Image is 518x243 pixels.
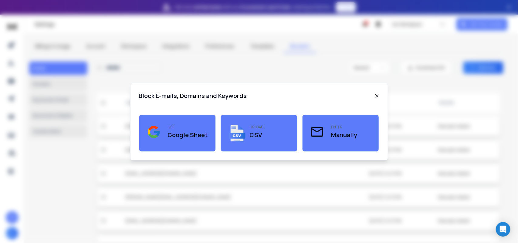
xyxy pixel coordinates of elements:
[331,131,357,139] h3: Manually
[249,131,264,139] h3: CSV
[249,125,264,130] p: upload
[168,131,208,139] h3: Google Sheet
[496,222,510,237] div: Open Intercom Messenger
[331,125,357,130] p: enter
[139,92,247,100] h1: Block E-mails, Domains and Keywords
[168,125,208,130] p: use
